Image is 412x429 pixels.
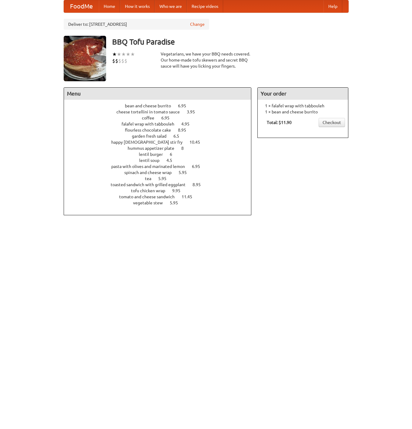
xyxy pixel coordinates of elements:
[131,188,192,193] a: tofu chicken wrap 9.95
[112,51,117,58] li: ★
[128,146,180,151] span: hummus appetizer plate
[192,164,206,169] span: 6.95
[145,176,178,181] a: tea 5.95
[64,88,251,100] h4: Menu
[133,200,189,205] a: vegetable stew 5.95
[64,19,209,30] div: Deliver to: [STREET_ADDRESS]
[99,0,120,12] a: Home
[112,58,115,64] li: $
[121,58,124,64] li: $
[261,109,345,115] li: 1 × bean and cheese burrito
[178,103,192,108] span: 6.95
[178,128,192,132] span: 8.95
[122,122,180,126] span: falafel wrap with tabbouleh
[172,188,186,193] span: 9.95
[155,0,187,12] a: Who we are
[131,188,171,193] span: tofu chicken wrap
[126,51,130,58] li: ★
[158,176,173,181] span: 5.95
[142,116,181,120] a: coffee 6.95
[120,0,155,12] a: How it works
[111,140,211,145] a: happy [DEMOGRAPHIC_DATA] stir fry 10.45
[179,170,193,175] span: 5.95
[170,152,178,157] span: 6
[121,51,126,58] li: ★
[145,176,157,181] span: tea
[111,182,192,187] span: toasted sandwich with grilled eggplant
[181,146,190,151] span: 8
[166,158,178,163] span: 4.5
[187,0,223,12] a: Recipe videos
[187,109,201,114] span: 3.95
[261,103,345,109] li: 1 × falafel wrap with tabbouleh
[170,200,184,205] span: 5.95
[111,164,191,169] span: pasta with olives and marinated lemon
[139,152,183,157] a: lentil burger 6
[64,0,99,12] a: FoodMe
[190,21,205,27] a: Change
[116,109,206,114] a: cheese tortellini in tomato sauce 3.95
[181,122,196,126] span: 4.95
[161,51,252,69] div: Vegetarians, we have your BBQ needs covered. Our home-made tofu skewers and secret BBQ sauce will...
[125,103,197,108] a: bean and cheese burrito 6.95
[125,128,177,132] span: flourless chocolate cake
[139,158,166,163] span: lentil soup
[130,51,135,58] li: ★
[173,134,185,139] span: 6.5
[267,120,292,125] b: Total: $11.90
[111,164,211,169] a: pasta with olives and marinated lemon 6.95
[124,58,127,64] li: $
[193,182,207,187] span: 8.95
[125,128,197,132] a: flourless chocolate cake 8.95
[128,146,195,151] a: hummus appetizer plate 8
[258,88,348,100] h4: Your order
[124,170,198,175] a: spinach and cheese wrap 5.95
[119,194,181,199] span: tomato and cheese sandwich
[139,152,169,157] span: lentil burger
[142,116,160,120] span: coffee
[132,134,190,139] a: garden fresh salad 6.5
[124,170,178,175] span: spinach and cheese wrap
[111,182,212,187] a: toasted sandwich with grilled eggplant 8.95
[132,134,173,139] span: garden fresh salad
[119,194,203,199] a: tomato and cheese sandwich 11.45
[117,51,121,58] li: ★
[139,158,183,163] a: lentil soup 4.5
[111,140,189,145] span: happy [DEMOGRAPHIC_DATA] stir fry
[161,116,176,120] span: 6.95
[189,140,206,145] span: 10.45
[122,122,201,126] a: falafel wrap with tabbouleh 4.95
[125,103,177,108] span: bean and cheese burrito
[115,58,118,64] li: $
[323,0,342,12] a: Help
[64,36,106,81] img: angular.jpg
[133,200,169,205] span: vegetable stew
[319,118,345,127] a: Checkout
[118,58,121,64] li: $
[112,36,349,48] h3: BBQ Tofu Paradise
[182,194,198,199] span: 11.45
[116,109,186,114] span: cheese tortellini in tomato sauce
